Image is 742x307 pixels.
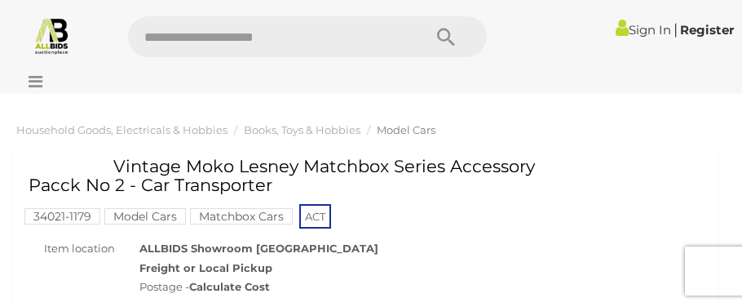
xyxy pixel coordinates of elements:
[24,208,100,225] mark: 34021-1179
[616,22,671,38] a: Sign In
[29,157,537,194] h1: Vintage Moko Lesney Matchbox Series Accessory Pacck No 2 - Car Transporter
[139,278,709,296] div: Postage -
[104,210,186,223] a: Model Cars
[377,123,435,136] a: Model Cars
[104,208,186,225] mark: Model Cars
[189,280,270,293] strong: Calculate Cost
[244,123,360,136] a: Books, Toys & Hobbies
[16,123,227,136] a: Household Goods, Electricals & Hobbies
[33,16,71,55] img: Allbids.com.au
[674,20,678,38] span: |
[190,208,293,225] mark: Matchbox Cars
[139,242,378,255] strong: ALLBIDS Showroom [GEOGRAPHIC_DATA]
[680,22,734,38] a: Register
[190,210,293,223] a: Matchbox Cars
[405,16,487,57] button: Search
[24,210,100,223] a: 34021-1179
[8,239,127,258] div: Item location
[299,204,331,229] span: ACT
[139,261,272,274] strong: Freight or Local Pickup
